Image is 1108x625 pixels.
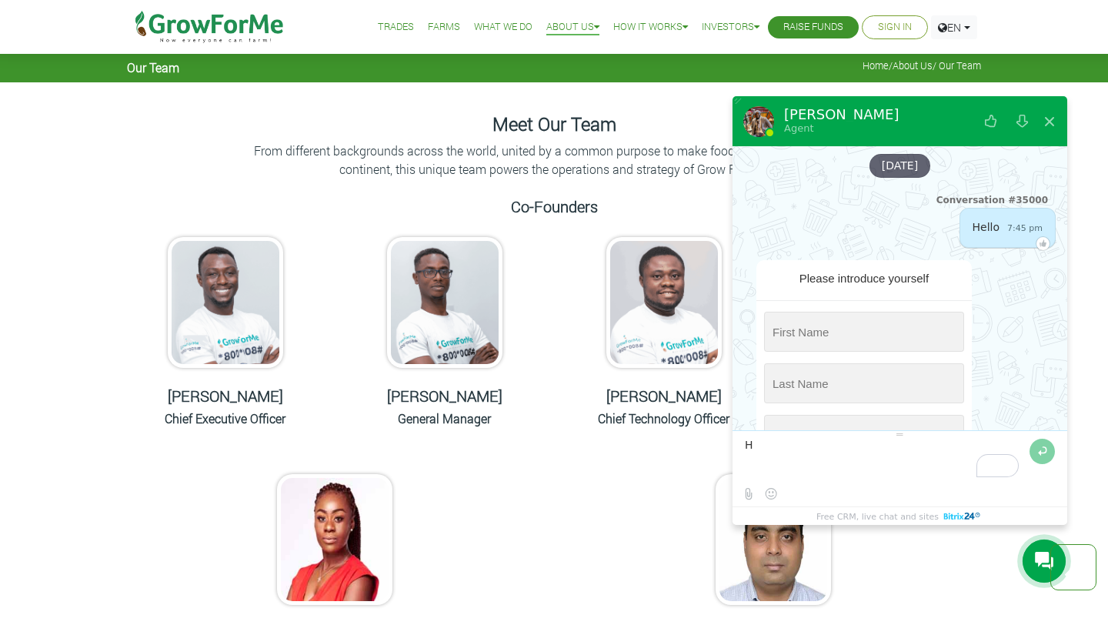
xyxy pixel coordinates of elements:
a: Raise Funds [783,19,843,35]
a: Home [863,59,889,72]
h6: General Manager [354,411,535,426]
a: About Us [893,59,933,72]
img: growforme image [168,237,283,368]
button: Select emoticon [761,484,780,503]
a: Free CRM, live chat and sites [816,507,983,525]
a: Trades [378,19,414,35]
img: growforme image [606,237,722,368]
textarea: To enrich screen reader interactions, please activate Accessibility in Grammarly extension settings [745,439,1026,480]
a: Investors [702,19,759,35]
h4: Meet Our Team [127,113,981,135]
img: growforme image [387,237,502,368]
div: [PERSON_NAME] [784,108,899,122]
button: Download conversation history [1008,103,1036,140]
span: Our Team [127,60,179,75]
h6: Chief Executive Officer [135,411,315,426]
button: Close widget [1036,103,1063,140]
div: Conversation #35000 [733,185,1067,208]
h5: [PERSON_NAME] [573,386,754,405]
span: / / Our Team [863,60,981,72]
h5: [PERSON_NAME] [135,386,315,405]
div: Please introduce yourself [764,272,964,285]
a: EN [931,15,977,39]
a: What We Do [474,19,532,35]
a: About Us [546,19,599,35]
p: From different backgrounds across the world, united by a common purpose to make food accessible a... [246,142,862,179]
img: growforme image [716,474,831,605]
span: Free CRM, live chat and sites [816,507,939,525]
label: Send file [739,484,758,503]
div: Agent [784,122,899,135]
a: Farms [428,19,460,35]
button: Rate our service [977,103,1005,140]
span: Hello [973,221,1000,233]
a: How it Works [613,19,688,35]
h5: Co-Founders [127,197,981,216]
button: Send message [1030,439,1055,464]
a: Sign In [878,19,912,35]
img: growforme image [277,474,392,605]
span: 7:45 pm [1000,221,1043,236]
h5: [PERSON_NAME] [354,386,535,405]
h6: Chief Technology Officer [573,411,754,426]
